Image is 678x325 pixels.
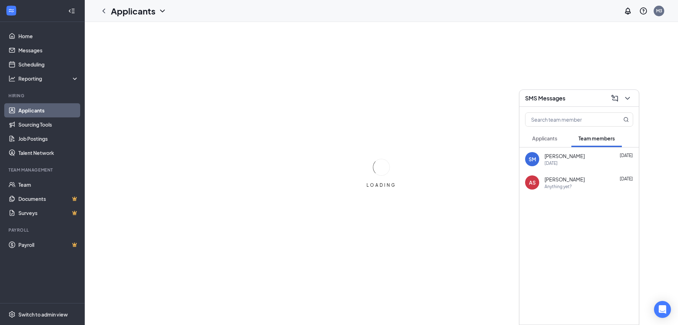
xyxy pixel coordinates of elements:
[620,176,633,181] span: [DATE]
[18,238,79,252] a: PayrollCrown
[611,94,619,103] svg: ComposeMessage
[609,93,620,104] button: ComposeMessage
[532,135,557,141] span: Applicants
[18,57,79,71] a: Scheduling
[656,8,662,14] div: M3
[545,184,572,190] div: Anything yet?
[8,167,77,173] div: Team Management
[18,192,79,206] a: DocumentsCrown
[18,132,79,146] a: Job Postings
[68,7,75,14] svg: Collapse
[18,103,79,117] a: Applicants
[623,117,629,122] svg: MagnifyingGlass
[18,117,79,132] a: Sourcing Tools
[545,152,585,159] span: [PERSON_NAME]
[364,182,399,188] div: LOADING
[8,311,16,318] svg: Settings
[18,43,79,57] a: Messages
[529,156,536,163] div: SM
[529,179,536,186] div: AS
[18,146,79,160] a: Talent Network
[525,94,565,102] h3: SMS Messages
[578,135,615,141] span: Team members
[18,29,79,43] a: Home
[545,176,585,183] span: [PERSON_NAME]
[620,153,633,158] span: [DATE]
[8,7,15,14] svg: WorkstreamLogo
[525,113,609,126] input: Search team member
[623,94,632,103] svg: ChevronDown
[545,160,558,166] div: [DATE]
[18,206,79,220] a: SurveysCrown
[100,7,108,15] svg: ChevronLeft
[654,301,671,318] div: Open Intercom Messenger
[622,93,633,104] button: ChevronDown
[111,5,155,17] h1: Applicants
[8,93,77,99] div: Hiring
[18,75,79,82] div: Reporting
[624,7,632,15] svg: Notifications
[639,7,648,15] svg: QuestionInfo
[18,178,79,192] a: Team
[8,227,77,233] div: Payroll
[158,7,167,15] svg: ChevronDown
[18,311,68,318] div: Switch to admin view
[8,75,16,82] svg: Analysis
